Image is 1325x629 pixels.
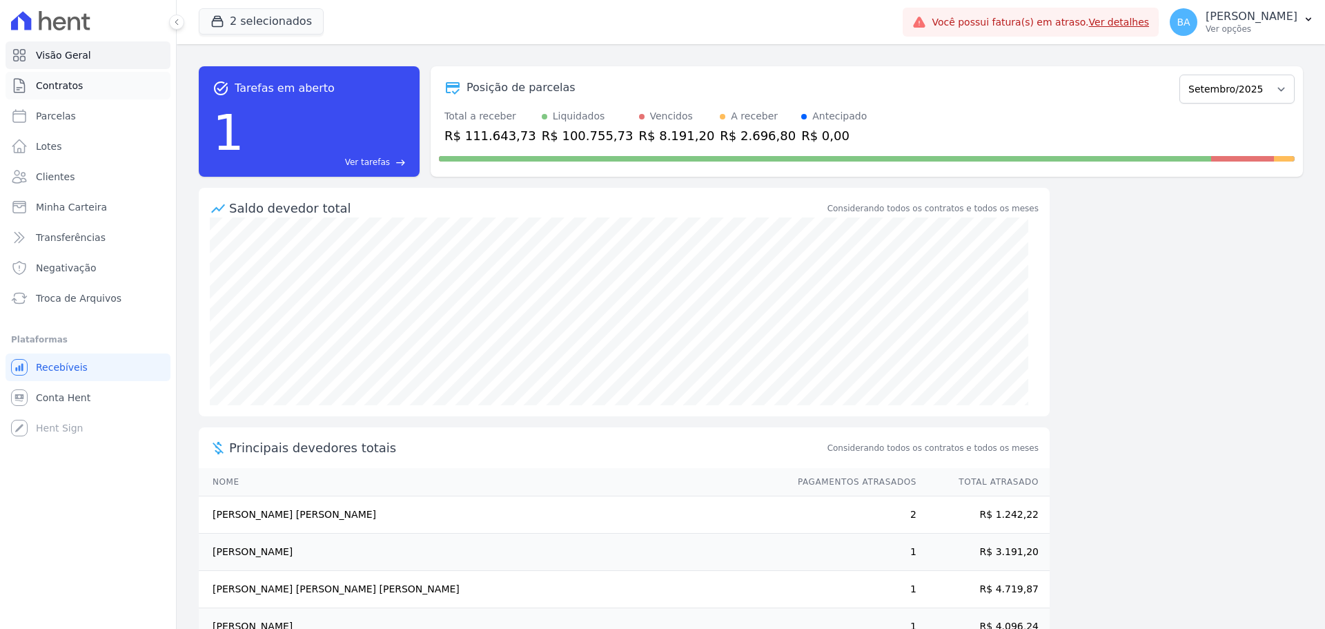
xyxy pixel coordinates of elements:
[6,102,170,130] a: Parcelas
[650,109,693,124] div: Vencidos
[917,534,1050,571] td: R$ 3.191,20
[6,224,170,251] a: Transferências
[639,126,715,145] div: R$ 8.191,20
[917,496,1050,534] td: R$ 1.242,22
[917,468,1050,496] th: Total Atrasado
[6,133,170,160] a: Lotes
[199,496,785,534] td: [PERSON_NAME] [PERSON_NAME]
[229,199,825,217] div: Saldo devedor total
[827,202,1039,215] div: Considerando todos os contratos e todos os meses
[36,48,91,62] span: Visão Geral
[6,72,170,99] a: Contratos
[199,534,785,571] td: [PERSON_NAME]
[812,109,867,124] div: Antecipado
[6,284,170,312] a: Troca de Arquivos
[1206,23,1297,35] p: Ver opções
[36,139,62,153] span: Lotes
[199,468,785,496] th: Nome
[785,571,917,608] td: 1
[199,8,324,35] button: 2 selecionados
[785,496,917,534] td: 2
[785,534,917,571] td: 1
[1159,3,1325,41] button: BA [PERSON_NAME] Ver opções
[229,438,825,457] span: Principais devedores totais
[444,126,536,145] div: R$ 111.643,73
[6,354,170,381] a: Recebíveis
[36,200,107,214] span: Minha Carteira
[785,468,917,496] th: Pagamentos Atrasados
[36,231,106,244] span: Transferências
[1089,17,1150,28] a: Ver detalhes
[444,109,536,124] div: Total a receber
[345,156,390,168] span: Ver tarefas
[36,170,75,184] span: Clientes
[542,126,634,145] div: R$ 100.755,73
[235,80,335,97] span: Tarefas em aberto
[36,261,97,275] span: Negativação
[801,126,867,145] div: R$ 0,00
[467,79,576,96] div: Posição de parcelas
[1206,10,1297,23] p: [PERSON_NAME]
[1177,17,1190,27] span: BA
[827,442,1039,454] span: Considerando todos os contratos e todos os meses
[6,384,170,412] a: Conta Hent
[36,391,90,405] span: Conta Hent
[213,97,244,168] div: 1
[36,360,88,374] span: Recebíveis
[6,41,170,69] a: Visão Geral
[395,157,406,168] span: east
[731,109,778,124] div: A receber
[250,156,406,168] a: Ver tarefas east
[6,193,170,221] a: Minha Carteira
[6,254,170,282] a: Negativação
[553,109,605,124] div: Liquidados
[36,109,76,123] span: Parcelas
[36,79,83,93] span: Contratos
[6,163,170,191] a: Clientes
[199,571,785,608] td: [PERSON_NAME] [PERSON_NAME] [PERSON_NAME]
[720,126,796,145] div: R$ 2.696,80
[213,80,229,97] span: task_alt
[36,291,121,305] span: Troca de Arquivos
[917,571,1050,608] td: R$ 4.719,87
[932,15,1149,30] span: Você possui fatura(s) em atraso.
[11,331,165,348] div: Plataformas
